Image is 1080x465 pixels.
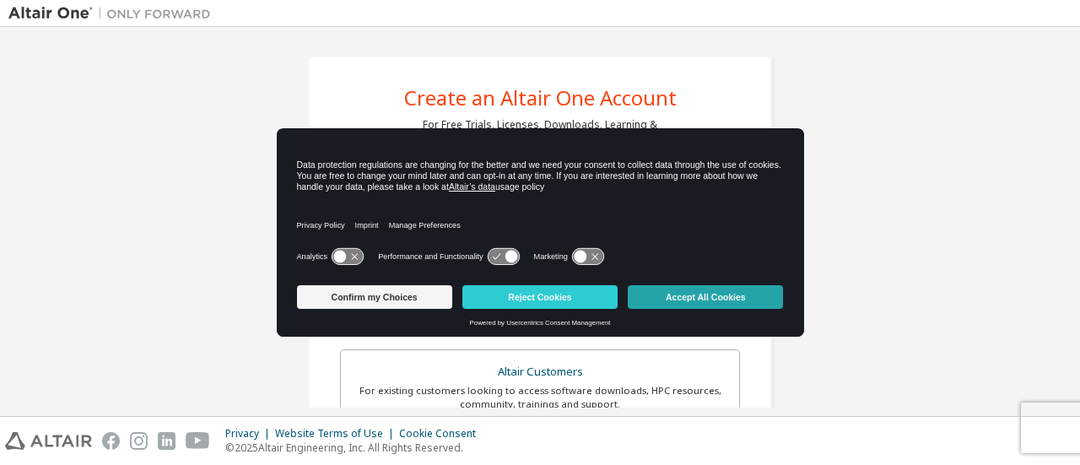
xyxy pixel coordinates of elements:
[351,384,729,411] div: For existing customers looking to access software downloads, HPC resources, community, trainings ...
[158,432,175,450] img: linkedin.svg
[225,427,275,441] div: Privacy
[351,360,729,384] div: Altair Customers
[186,432,210,450] img: youtube.svg
[130,432,148,450] img: instagram.svg
[275,427,399,441] div: Website Terms of Use
[102,432,120,450] img: facebook.svg
[5,432,92,450] img: altair_logo.svg
[423,118,657,145] div: For Free Trials, Licenses, Downloads, Learning & Documentation and so much more.
[399,427,486,441] div: Cookie Consent
[225,441,486,455] p: © 2025 Altair Engineering, Inc. All Rights Reserved.
[404,88,677,108] div: Create an Altair One Account
[8,5,219,22] img: Altair One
